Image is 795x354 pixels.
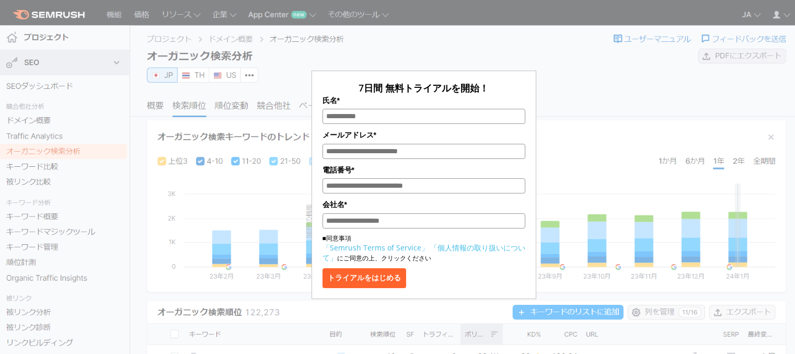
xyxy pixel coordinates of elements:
[322,234,525,263] p: ■同意事項 にご同意の上、クリックください
[322,129,525,141] label: メールアドレス*
[322,164,525,176] label: 電話番号*
[322,243,525,262] a: 「個人情報の取り扱いについて」
[322,243,429,253] a: 「Semrush Terms of Service」
[322,268,406,288] button: トライアルをはじめる
[359,82,489,94] span: 7日間 無料トライアルを開始！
